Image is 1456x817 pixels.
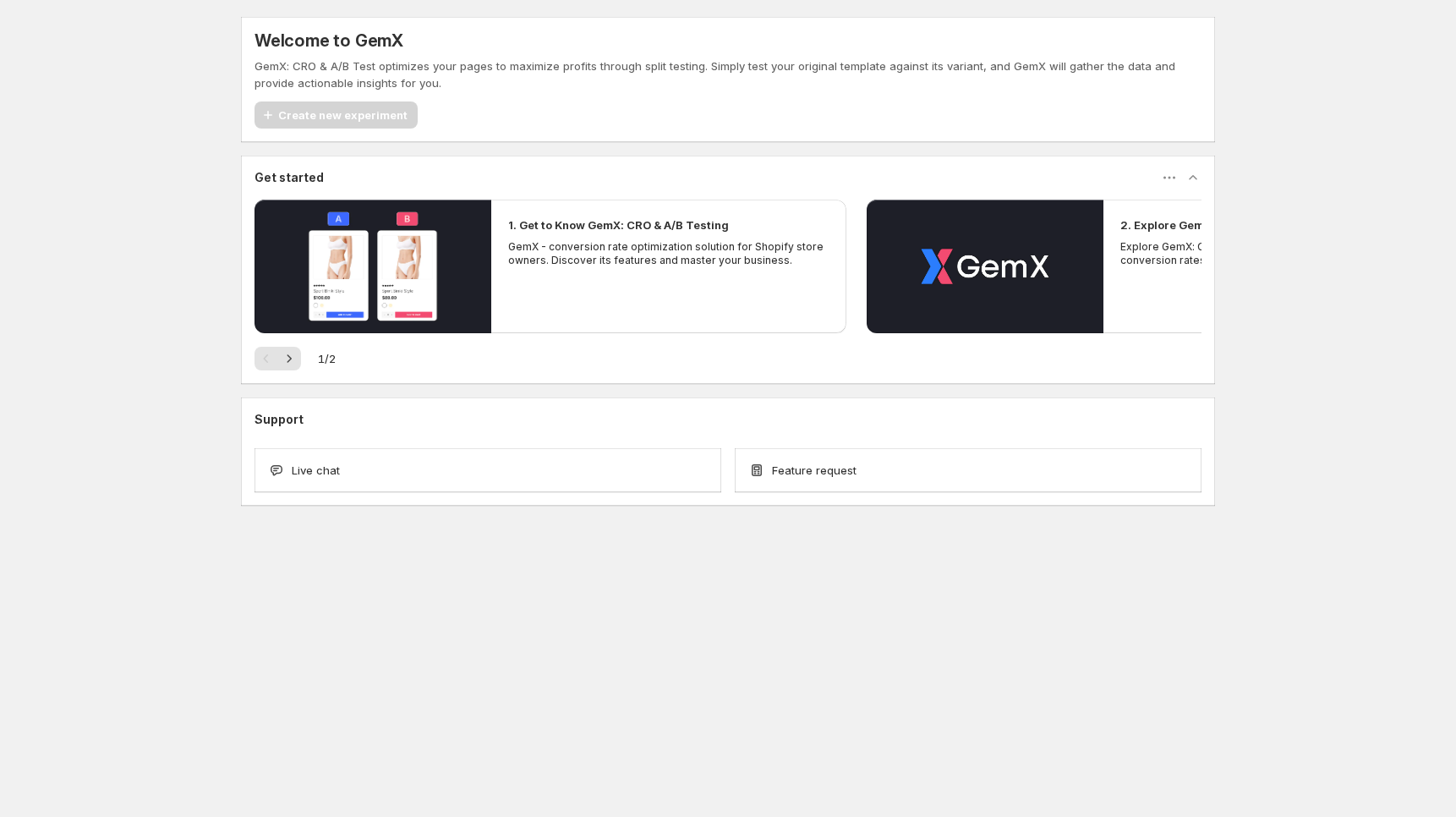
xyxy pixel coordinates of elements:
[508,217,729,233] h2: 1. Get to Know GemX: CRO & A/B Testing
[255,200,491,333] button: Play video
[255,169,324,186] h3: Get started
[867,200,1103,333] button: Play video
[1120,240,1442,267] p: Explore GemX: CRO & A/B testing Use Cases to boost conversion rates and drive growth.
[508,240,829,267] p: GemX - conversion rate optimization solution for Shopify store owners. Discover its features and ...
[772,462,857,479] span: Feature request
[1120,217,1382,233] h2: 2. Explore GemX: CRO & A/B Testing Use Cases
[292,462,340,479] span: Live chat
[318,350,336,367] span: 1 / 2
[255,347,301,370] nav: Pagination
[255,411,304,428] h3: Support
[255,30,403,51] h5: Welcome to GemX
[255,58,1201,91] p: GemX: CRO & A/B Test optimizes your pages to maximize profits through split testing. Simply test ...
[277,347,301,370] button: Next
